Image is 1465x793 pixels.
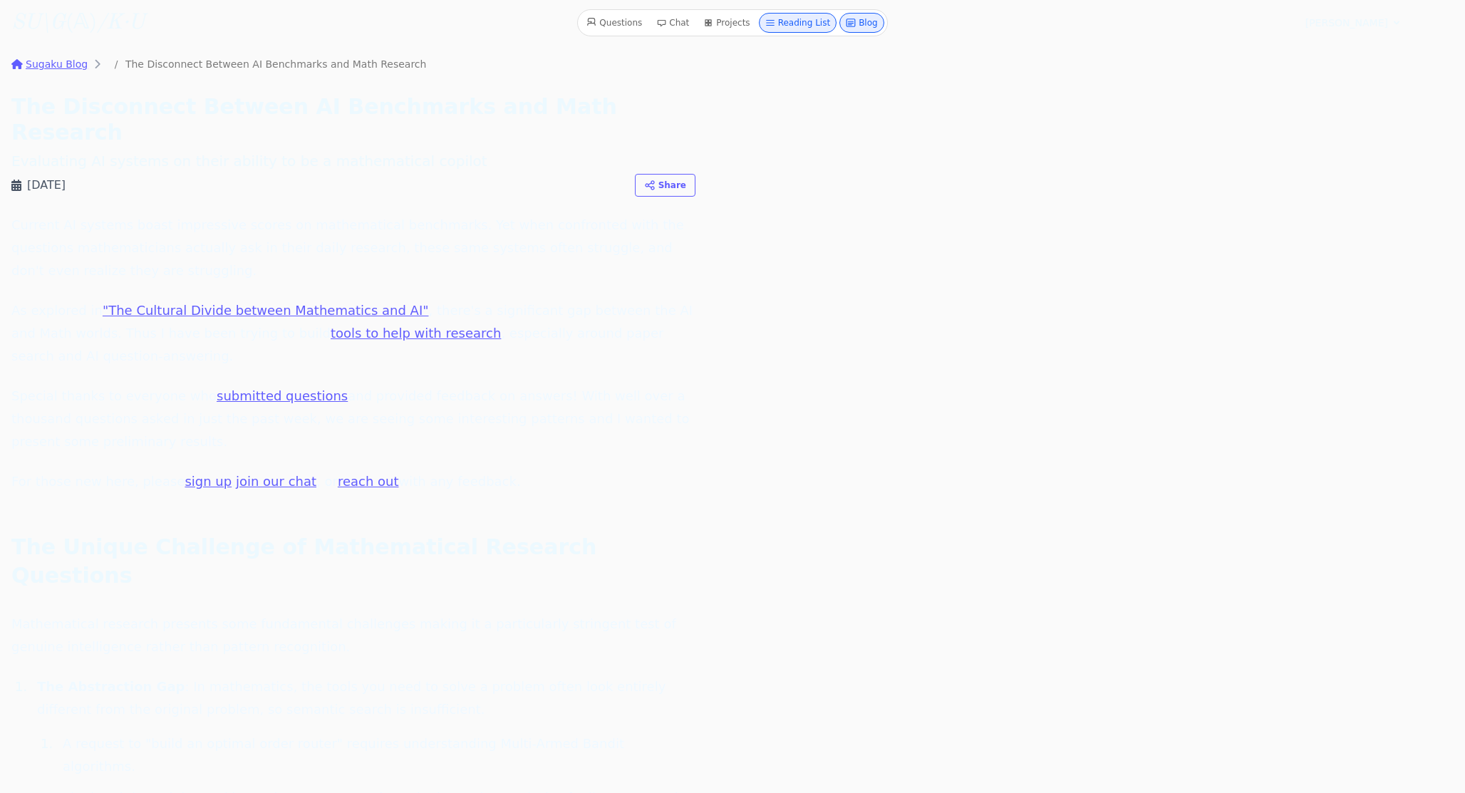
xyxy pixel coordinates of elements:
[11,470,695,493] p: For those new here, please , , or with any feedback.
[338,474,399,489] a: reach out
[11,214,695,282] p: Current AI systems boast impressive scores on mathematical benchmarks. Yet when confronted with t...
[658,179,686,192] span: Share
[11,151,695,171] h2: Evaluating AI systems on their ability to be a mathematical copilot
[11,57,695,71] nav: breadcrumbs
[839,13,884,33] a: Blog
[11,299,695,368] p: As explored in , there's a significant gap between the AI and Math worlds. Thus I have been tryin...
[651,13,695,33] a: Chat
[103,303,429,318] a: "The Cultural Divide between Mathematics and AI"
[27,177,66,194] time: [DATE]
[11,613,695,658] p: Mathematical research presents some fundamental challenges making it a particularly stringent tes...
[107,57,426,71] li: The Disconnect Between AI Benchmarks and Math Research
[11,57,88,71] a: Sugaku Blog
[11,94,695,145] h1: The Disconnect Between AI Benchmarks and Math Research
[37,679,185,694] b: The Abstraction Gap
[11,533,695,590] h2: The Unique Challenge of Mathematical Research Questions
[97,12,145,33] i: /K·U
[331,326,501,341] a: tools to help with research
[236,474,316,489] a: join our chat
[217,388,348,403] a: submitted questions
[581,13,648,33] a: Questions
[11,385,695,453] p: Special thanks to everyone who and provided feedback on answers! With well over a thousand questi...
[11,12,66,33] i: SU\G
[11,10,145,36] a: SU\G(𝔸)/K·U
[698,13,755,33] a: Projects
[1305,16,1388,30] span: [PERSON_NAME]
[1305,16,1402,30] summary: [PERSON_NAME]
[185,474,232,489] a: sign up
[57,732,695,778] li: A request to "build an optimal order router" requires understanding Multi-Armed Bandit algorithms.
[759,13,837,33] a: Reading List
